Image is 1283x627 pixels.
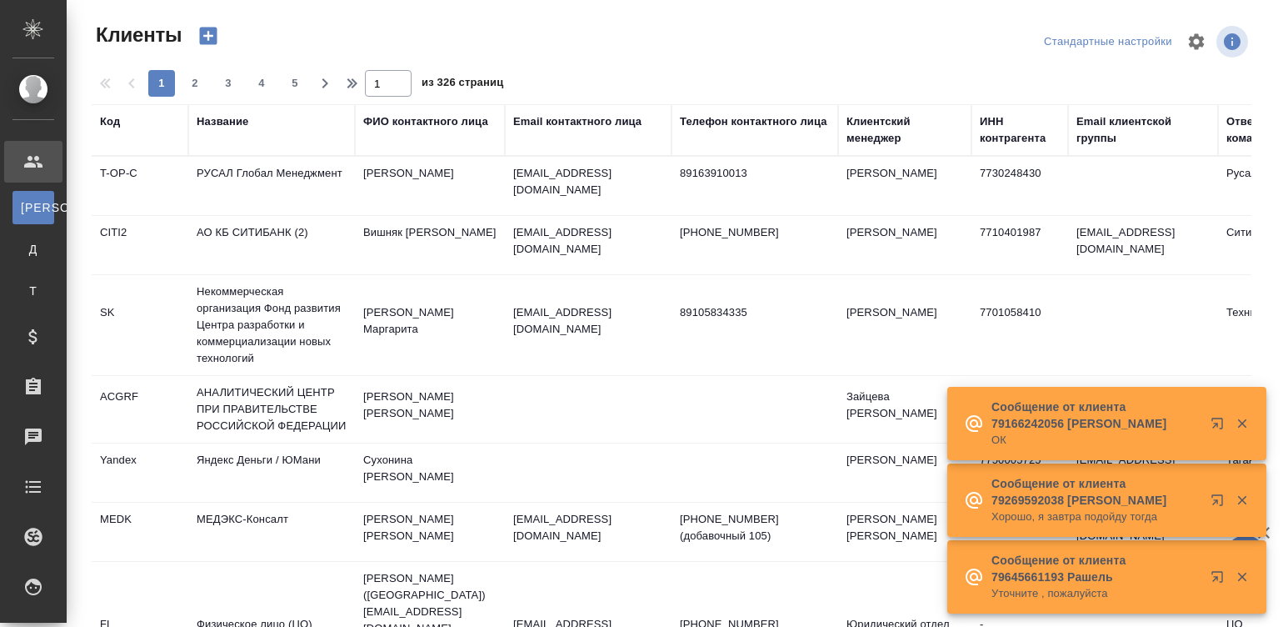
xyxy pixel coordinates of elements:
button: Открыть в новой вкладке [1201,560,1241,600]
div: Телефон контактного лица [680,113,827,130]
td: [PERSON_NAME] [PERSON_NAME] [355,380,505,439]
td: Сухонина [PERSON_NAME] [355,444,505,502]
span: 4 [248,75,275,92]
div: ФИО контактного лица [363,113,488,130]
p: [EMAIL_ADDRESS][DOMAIN_NAME] [513,511,663,544]
td: 7710401987 [971,216,1068,274]
td: 7730248430 [971,157,1068,215]
span: Д [21,241,46,258]
td: АО КБ СИТИБАНК (2) [188,216,355,274]
a: Т [12,274,54,308]
p: Уточните , пожалуйста [991,585,1200,602]
td: МЕДЭКС-Консалт [188,503,355,561]
td: [PERSON_NAME] [PERSON_NAME] [355,503,505,561]
td: 7701058410 [971,296,1068,354]
td: РУСАЛ Глобал Менеджмент [188,157,355,215]
div: split button [1040,29,1176,55]
button: Закрыть [1225,416,1259,431]
span: Клиенты [92,22,182,48]
td: [PERSON_NAME] [PERSON_NAME] [838,503,971,561]
td: [PERSON_NAME] Маргарита [355,296,505,354]
td: SK [92,296,188,354]
span: Посмотреть информацию [1216,26,1251,58]
p: 89105834335 [680,304,830,321]
button: 4 [248,70,275,97]
td: АНАЛИТИЧЕСКИЙ ЦЕНТР ПРИ ПРАВИТЕЛЬСТВЕ РОССИЙСКОЙ ФЕДЕРАЦИИ [188,376,355,443]
button: Закрыть [1225,569,1259,584]
button: Создать [188,22,228,50]
p: Сообщение от клиента 79645661193 Рашель [991,552,1200,585]
a: [PERSON_NAME] [12,191,54,224]
td: ACGRF [92,380,188,439]
div: Код [100,113,120,130]
div: Email клиентской группы [1076,113,1210,147]
span: из 326 страниц [422,73,503,97]
button: 5 [282,70,308,97]
span: 5 [282,75,308,92]
button: Закрыть [1225,493,1259,508]
td: [PERSON_NAME] [838,296,971,354]
div: Email контактного лица [513,113,641,130]
p: Хорошо, я завтра подойду тогда [991,509,1200,525]
span: [PERSON_NAME] [21,199,46,216]
button: Открыть в новой вкладке [1201,484,1241,524]
p: Сообщение от клиента 79166242056 [PERSON_NAME] [991,399,1200,432]
td: [PERSON_NAME] [838,444,971,502]
button: 3 [215,70,242,97]
div: Название [197,113,248,130]
p: [EMAIL_ADDRESS][DOMAIN_NAME] [513,224,663,258]
td: 7708244720 [971,380,1068,439]
td: Зайцева [PERSON_NAME] [838,380,971,439]
td: Yandex [92,444,188,502]
td: CITI2 [92,216,188,274]
td: Вишняк [PERSON_NAME] [355,216,505,274]
td: MEDK [92,503,188,561]
p: [PHONE_NUMBER] [680,224,830,241]
span: Т [21,283,46,299]
td: [PERSON_NAME] [838,216,971,274]
p: ОК [991,432,1200,449]
td: [PERSON_NAME] [355,157,505,215]
button: 2 [182,70,208,97]
span: 3 [215,75,242,92]
p: 89163910013 [680,165,830,182]
p: [EMAIL_ADDRESS][DOMAIN_NAME] [513,304,663,338]
p: [EMAIL_ADDRESS][DOMAIN_NAME] [513,165,663,198]
button: Открыть в новой вкладке [1201,407,1241,447]
td: [PERSON_NAME] [838,157,971,215]
td: Яндекс Деньги / ЮМани [188,444,355,502]
p: Сообщение от клиента 79269592038 [PERSON_NAME] [991,475,1200,509]
td: T-OP-C [92,157,188,215]
div: Клиентский менеджер [846,113,963,147]
a: Д [12,233,54,266]
div: ИНН контрагента [980,113,1060,147]
td: Некоммерческая организация Фонд развития Центра разработки и коммерциализации новых технологий [188,275,355,375]
p: [PHONE_NUMBER] (добавочный 105) [680,511,830,544]
span: Настроить таблицу [1176,22,1216,62]
td: [EMAIL_ADDRESS][DOMAIN_NAME] [1068,216,1218,274]
span: 2 [182,75,208,92]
